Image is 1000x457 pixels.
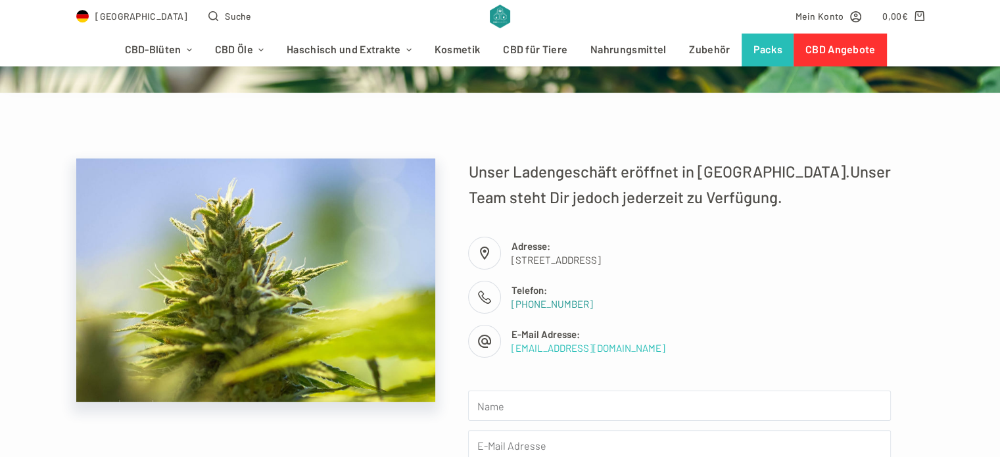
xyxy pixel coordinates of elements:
nav: Header-Menü [113,34,887,66]
a: [EMAIL_ADDRESS][DOMAIN_NAME] [511,342,665,354]
button: Open search form [208,9,251,24]
a: CBD für Tiere [492,34,579,66]
span: Telefon: [511,283,891,297]
a: Haschisch und Extrakte [275,34,423,66]
a: CBD-Blüten [113,34,203,66]
bdi: 0,00 [882,11,908,22]
a: Mein Konto [795,9,861,24]
span: € [901,11,907,22]
a: Select Country [76,9,188,24]
span: Mein Konto [795,9,844,24]
span: [GEOGRAPHIC_DATA] [95,9,187,24]
span: [STREET_ADDRESS] [511,253,891,267]
a: [PHONE_NUMBER] [511,298,592,310]
a: Kosmetik [423,34,491,66]
img: CBD Alchemy [490,5,510,28]
a: Zubehör [678,34,742,66]
a: Packs [742,34,794,66]
input: Name [468,391,891,421]
a: Shopping cart [882,9,924,24]
span: Adresse: [511,239,891,253]
span: E-Mail Adresse: [511,327,891,341]
a: Nahrungsmittel [579,34,678,66]
a: CBD Öle [203,34,275,66]
span: Suche [225,9,252,24]
p: Unser Ladengeschäft eröffnet in [GEOGRAPHIC_DATA]. [468,158,891,210]
a: CBD Angebote [794,34,887,66]
img: DE Flag [76,10,89,23]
